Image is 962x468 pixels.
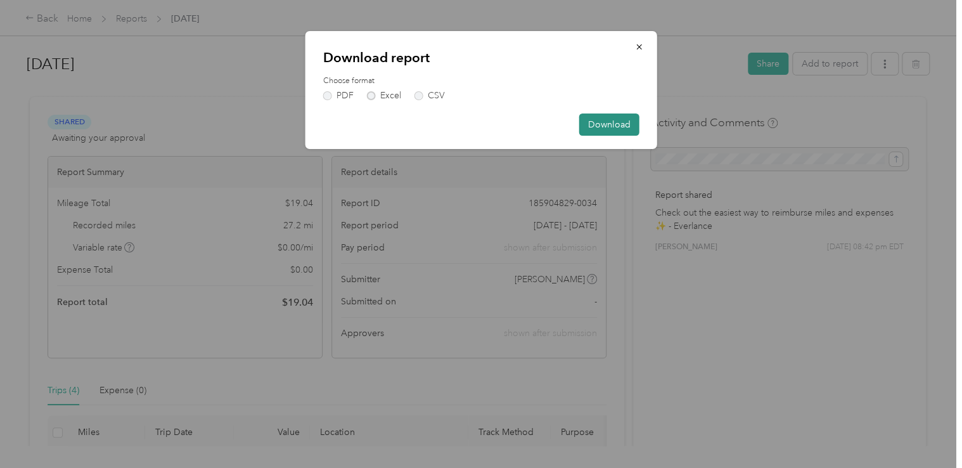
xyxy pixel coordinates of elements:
label: Choose format [323,75,639,87]
button: Download [579,114,639,136]
label: CSV [414,91,445,100]
label: PDF [323,91,354,100]
label: Excel [367,91,401,100]
p: Download report [323,49,639,67]
iframe: Everlance-gr Chat Button Frame [891,397,962,468]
